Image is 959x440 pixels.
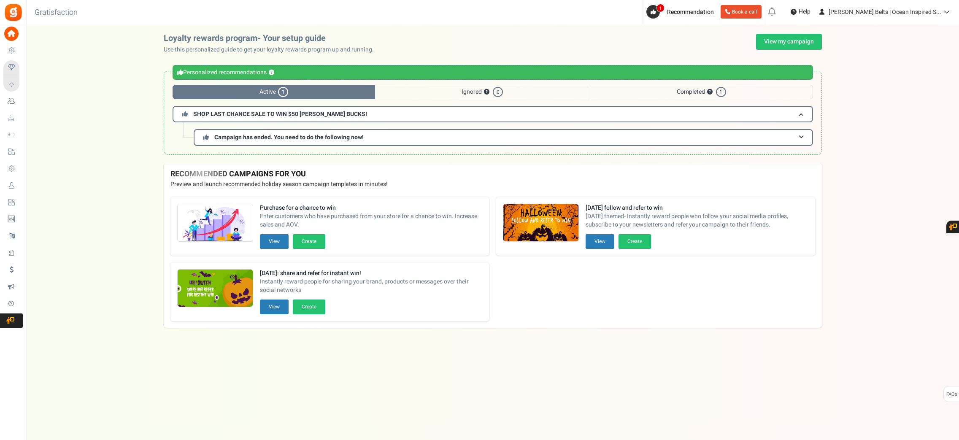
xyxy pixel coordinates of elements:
[293,300,325,314] button: Create
[586,234,614,249] button: View
[646,5,717,19] a: 1 Recommendation
[173,85,375,99] span: Active
[214,133,364,142] span: Campaign has ended. You need to do the following now!
[173,65,813,80] div: Personalized recommendations
[170,170,815,178] h4: RECOMMENDED CAMPAIGNS FOR YOU
[260,204,483,212] strong: Purchase for a chance to win
[164,46,381,54] p: Use this personalized guide to get your loyalty rewards program up and running.
[756,34,822,50] a: View my campaign
[293,234,325,249] button: Create
[269,70,274,76] button: ?
[797,8,810,16] span: Help
[829,8,941,16] span: [PERSON_NAME] Belts | Ocean Inspired S...
[25,4,87,21] h3: Gratisfaction
[586,204,808,212] strong: [DATE] follow and refer to win
[484,89,489,95] button: ?
[503,204,578,242] img: Recommended Campaigns
[667,8,714,16] span: Recommendation
[619,234,651,249] button: Create
[178,204,253,242] img: Recommended Campaigns
[4,3,23,22] img: Gratisfaction
[164,34,381,43] h2: Loyalty rewards program- Your setup guide
[278,87,288,97] span: 1
[260,212,483,229] span: Enter customers who have purchased from your store for a chance to win. Increase sales and AOV.
[716,87,726,97] span: 1
[707,89,713,95] button: ?
[260,300,289,314] button: View
[946,386,957,402] span: FAQs
[721,5,762,19] a: Book a call
[178,270,253,308] img: Recommended Campaigns
[170,180,815,189] p: Preview and launch recommended holiday season campaign templates in minutes!
[586,212,808,229] span: [DATE] themed- Instantly reward people who follow your social media profiles, subscribe to your n...
[656,4,665,12] span: 1
[260,269,483,278] strong: [DATE]: share and refer for instant win!
[193,110,367,119] span: SHOP LAST CHANCE SALE TO WIN $50 [PERSON_NAME] BUCKS!
[493,87,503,97] span: 0
[260,234,289,249] button: View
[787,5,814,19] a: Help
[375,85,589,99] span: Ignored
[590,85,813,99] span: Completed
[260,278,483,294] span: Instantly reward people for sharing your brand, products or messages over their social networks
